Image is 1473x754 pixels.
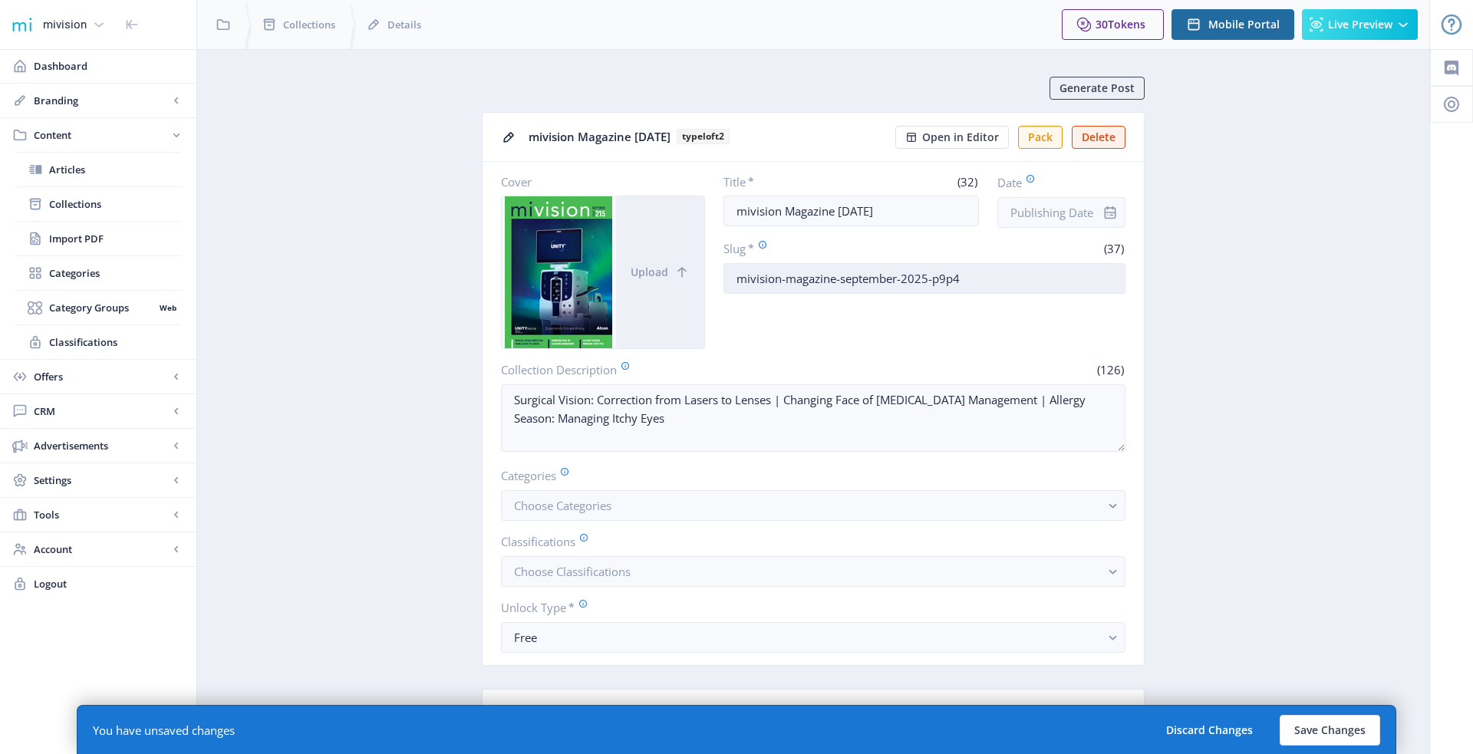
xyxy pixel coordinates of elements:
span: Advertisements [34,438,169,453]
button: Live Preview [1302,9,1418,40]
input: Publishing Date [997,197,1125,228]
div: Free [514,628,1100,647]
span: (32) [955,174,979,189]
span: Upload [631,266,668,278]
span: Live Preview [1328,18,1392,31]
span: Open in Editor [922,131,999,143]
div: You have unsaved changes [93,723,235,738]
span: Settings [34,472,169,488]
a: Category GroupsWeb [15,291,181,324]
button: Upload [616,196,704,348]
button: Choose Classifications [501,556,1125,587]
a: Articles [15,153,181,186]
button: Delete [1072,126,1125,149]
span: Choose Classifications [514,564,631,579]
span: Tokens [1108,17,1145,31]
img: 1f20cf2a-1a19-485c-ac21-848c7d04f45b.png [9,12,34,37]
button: Choose Categories [501,490,1125,521]
span: Tools [34,507,169,522]
span: Details [387,17,421,32]
span: Content [34,127,169,143]
span: Generate Post [1059,82,1135,94]
a: Classifications [15,325,181,359]
span: CRM [34,403,169,419]
div: mivision Magazine [DATE] [529,125,886,149]
span: Mobile Portal [1208,18,1280,31]
a: Categories [15,256,181,290]
span: Logout [34,576,184,591]
span: Choose Categories [514,498,611,513]
span: Articles [49,162,181,177]
nb-icon: info [1102,205,1118,220]
nb-badge: Web [154,300,181,315]
b: typeloft2 [677,129,730,144]
span: Categories [49,265,181,281]
a: Import PDF [15,222,181,255]
label: Date [997,174,1113,191]
label: Unlock Type [501,599,1113,616]
span: (126) [1095,362,1125,377]
label: Categories [501,467,1113,484]
label: Classifications [501,533,1113,550]
span: (37) [1102,241,1125,256]
label: Cover [501,174,693,189]
button: Discard Changes [1152,715,1267,746]
button: Open in Editor [895,126,1009,149]
label: Title [723,174,845,189]
button: 30Tokens [1062,9,1164,40]
span: Dashboard [34,58,184,74]
button: Pack [1018,126,1063,149]
span: Collections [283,17,335,32]
span: Account [34,542,169,557]
span: Import PDF [49,231,181,246]
span: Category Groups [49,300,154,315]
input: Type Collection Title ... [723,196,980,226]
label: Slug [723,240,918,257]
div: mivision [43,8,87,41]
span: Branding [34,93,169,108]
label: Collection Description [501,361,807,378]
button: Generate Post [1050,77,1145,100]
span: Offers [34,369,169,384]
button: Save Changes [1280,715,1380,746]
button: Mobile Portal [1171,9,1294,40]
input: this-is-how-a-slug-looks-like [723,263,1126,294]
a: Collections [15,187,181,221]
button: Free [501,622,1125,653]
span: Collections [49,196,181,212]
span: Classifications [49,334,181,350]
